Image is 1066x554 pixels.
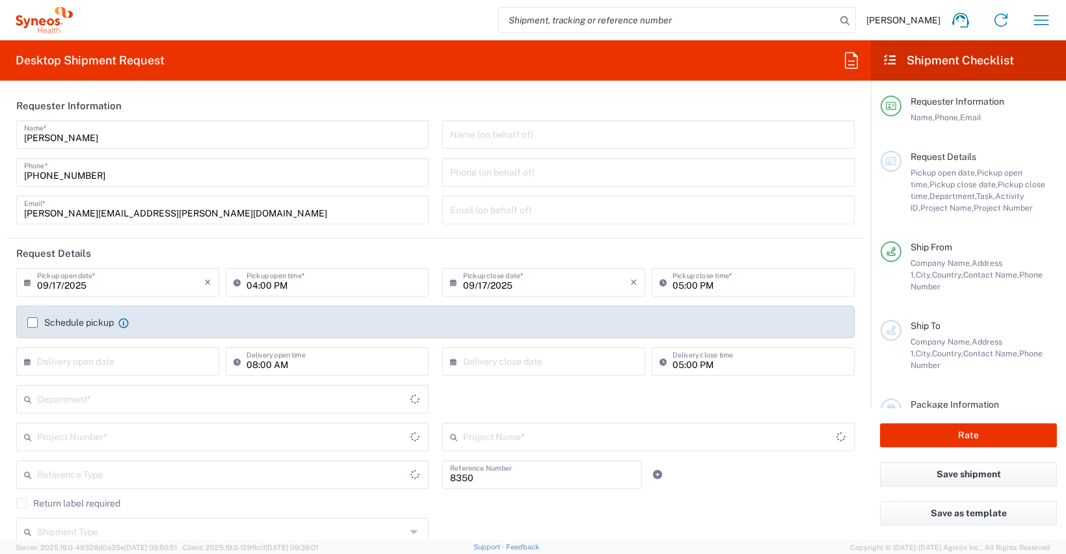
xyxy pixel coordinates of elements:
[16,53,165,68] h2: Desktop Shipment Request
[974,203,1033,213] span: Project Number
[124,544,177,551] span: [DATE] 09:50:51
[911,258,972,268] span: Company Name,
[204,272,211,293] i: ×
[850,542,1050,553] span: Copyright © [DATE]-[DATE] Agistix Inc., All Rights Reserved
[27,317,114,328] label: Schedule pickup
[911,112,935,122] span: Name,
[16,498,120,508] label: Return label required
[880,423,1057,447] button: Rate
[880,462,1057,486] button: Save shipment
[911,242,952,252] span: Ship From
[866,14,940,26] span: [PERSON_NAME]
[16,544,177,551] span: Server: 2025.19.0-49328d0a35e
[976,191,995,201] span: Task,
[630,272,637,293] i: ×
[932,270,963,280] span: Country,
[506,543,539,551] a: Feedback
[960,112,981,122] span: Email
[916,270,932,280] span: City,
[929,191,976,201] span: Department,
[911,321,940,331] span: Ship To
[911,399,999,410] span: Package Information
[929,179,998,189] span: Pickup close date,
[932,349,963,358] span: Country,
[648,466,667,484] a: Add Reference
[920,203,974,213] span: Project Name,
[880,501,1057,525] button: Save as template
[963,349,1019,358] span: Contact Name,
[916,349,932,358] span: City,
[16,99,122,112] h2: Requester Information
[499,8,836,33] input: Shipment, tracking or reference number
[935,112,960,122] span: Phone,
[473,543,506,551] a: Support
[16,247,91,260] h2: Request Details
[265,544,318,551] span: [DATE] 09:39:01
[883,53,1014,68] h2: Shipment Checklist
[911,337,972,347] span: Company Name,
[911,96,1004,107] span: Requester Information
[183,544,318,551] span: Client: 2025.19.0-129fbcf
[963,270,1019,280] span: Contact Name,
[911,168,977,178] span: Pickup open date,
[911,152,976,162] span: Request Details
